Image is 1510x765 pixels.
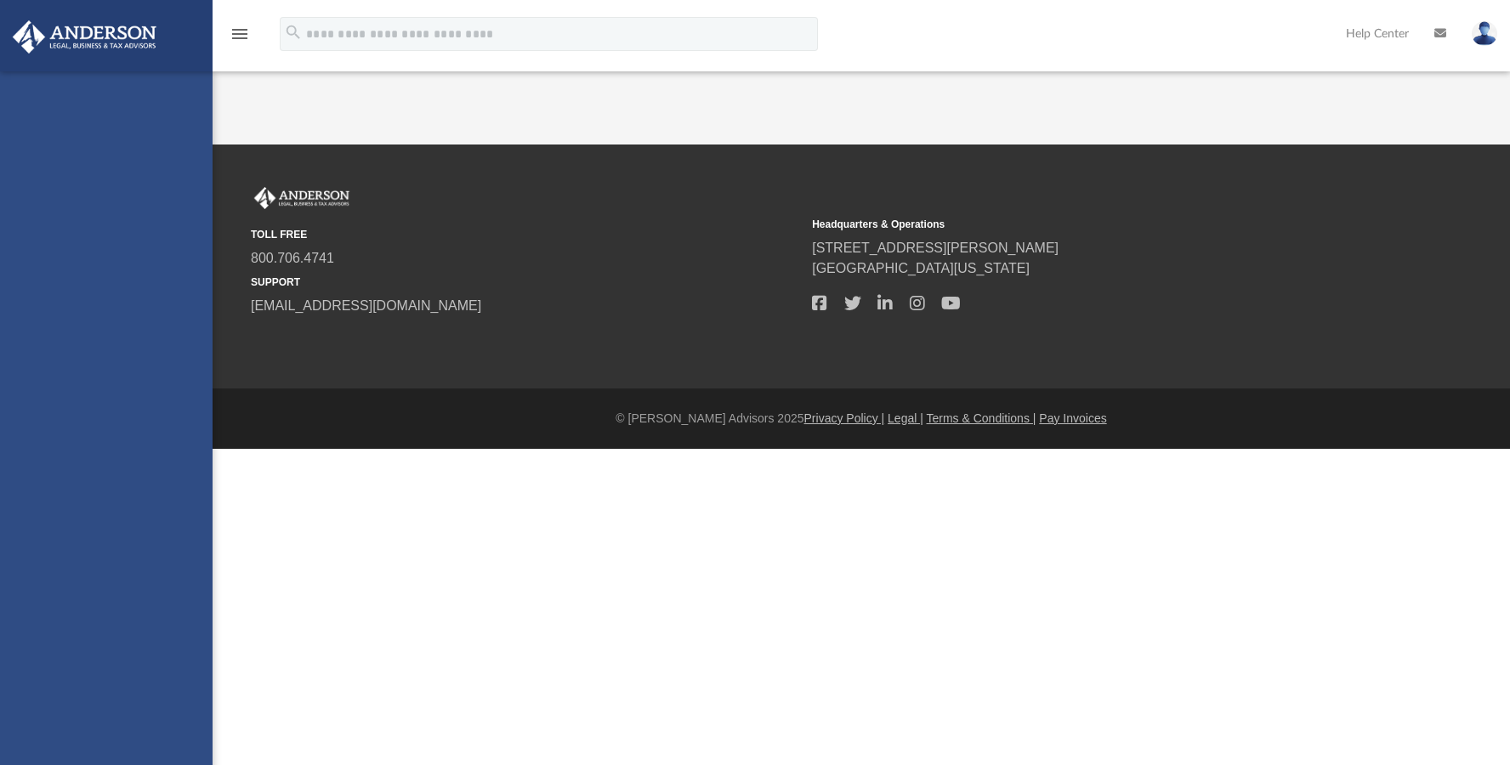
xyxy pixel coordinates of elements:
img: Anderson Advisors Platinum Portal [251,187,353,209]
img: Anderson Advisors Platinum Portal [8,20,162,54]
a: [EMAIL_ADDRESS][DOMAIN_NAME] [251,298,481,313]
i: search [284,23,303,42]
small: SUPPORT [251,275,800,290]
a: Legal | [888,411,923,425]
img: User Pic [1472,21,1497,46]
a: [STREET_ADDRESS][PERSON_NAME] [812,241,1059,255]
div: © [PERSON_NAME] Advisors 2025 [213,410,1510,428]
a: Terms & Conditions | [927,411,1036,425]
small: Headquarters & Operations [812,217,1361,232]
i: menu [230,24,250,44]
a: Privacy Policy | [804,411,885,425]
a: 800.706.4741 [251,251,334,265]
a: menu [230,32,250,44]
a: [GEOGRAPHIC_DATA][US_STATE] [812,261,1030,275]
small: TOLL FREE [251,227,800,242]
a: Pay Invoices [1039,411,1106,425]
